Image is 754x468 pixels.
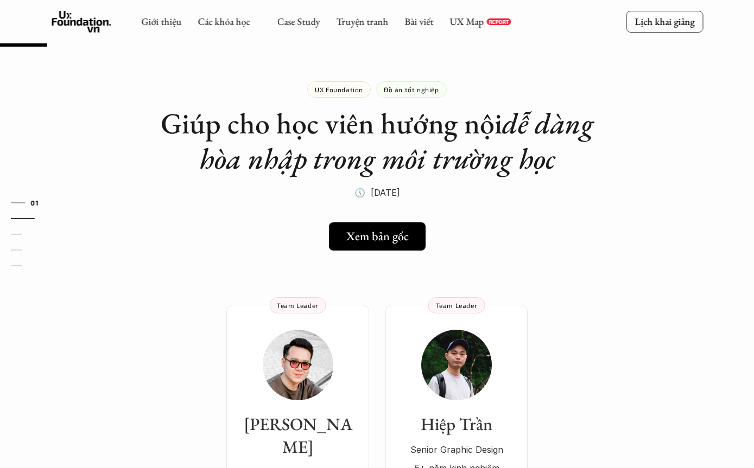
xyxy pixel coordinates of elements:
[277,15,320,28] a: Case Study
[396,413,517,436] h3: Hiệp Trần
[384,86,439,93] p: Đồ án tốt nghiệp
[141,15,181,28] a: Giới thiệu
[354,184,400,201] p: 🕔 [DATE]
[11,196,62,209] a: 01
[436,302,478,309] p: Team Leader
[199,104,600,177] em: dễ dàng hòa nhập trong môi trường học
[486,18,511,25] a: REPORT
[237,413,358,458] h3: [PERSON_NAME]
[277,302,319,309] p: Team Leader
[626,11,703,32] a: Lịch khai giảng
[315,86,363,93] p: UX Foundation
[635,15,694,28] p: Lịch khai giảng
[329,222,426,251] a: Xem bản gốc
[404,15,433,28] a: Bài viết
[198,15,250,28] a: Các khóa học
[396,441,517,458] p: Senior Graphic Design
[336,15,388,28] a: Truyện tranh
[489,18,509,25] p: REPORT
[449,15,484,28] a: UX Map
[346,229,409,243] h5: Xem bản gốc
[160,106,594,176] h1: Giúp cho học viên hướng nội
[30,198,38,206] strong: 01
